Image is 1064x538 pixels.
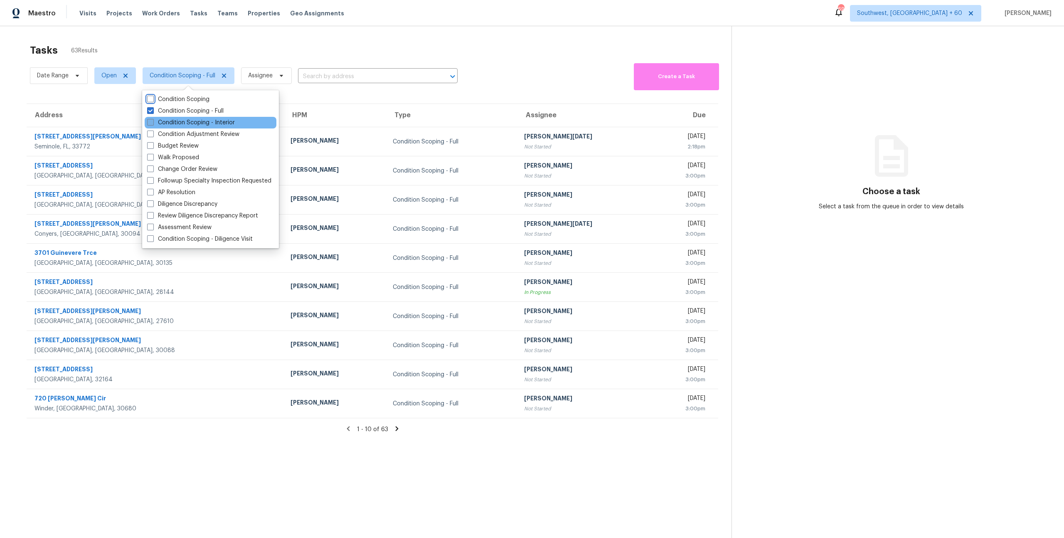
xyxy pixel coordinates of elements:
div: Condition Scoping - Full [393,167,511,175]
div: Not Started [524,405,646,413]
div: [PERSON_NAME] [524,161,646,172]
div: [PERSON_NAME] [291,253,379,263]
div: 3:00pm [659,230,705,238]
label: Change Order Review [147,165,217,173]
div: [DATE] [659,190,705,201]
div: [DATE] [659,220,705,230]
div: [PERSON_NAME] [291,165,379,176]
label: Condition Scoping [147,95,209,104]
div: [GEOGRAPHIC_DATA], [GEOGRAPHIC_DATA], 30157 [34,172,277,180]
div: 3:00pm [659,346,705,355]
div: [STREET_ADDRESS] [34,278,277,288]
div: [PERSON_NAME] [291,282,379,292]
span: Southwest, [GEOGRAPHIC_DATA] + 60 [857,9,962,17]
div: 3:00pm [659,288,705,296]
span: Condition Scoping - Full [150,72,215,80]
label: Followup Specialty Inspection Requested [147,177,271,185]
div: [GEOGRAPHIC_DATA], 32164 [34,375,277,384]
div: Condition Scoping - Full [393,370,511,379]
div: [PERSON_NAME] [291,311,379,321]
button: Create a Task [634,63,719,90]
div: 697 [838,5,844,13]
div: [PERSON_NAME][DATE] [524,132,646,143]
div: [PERSON_NAME] [524,307,646,317]
div: 2:18pm [659,143,705,151]
div: [DATE] [659,307,705,317]
div: [GEOGRAPHIC_DATA], [GEOGRAPHIC_DATA], 28144 [34,288,277,296]
label: Condition Scoping - Diligence Visit [147,235,253,243]
div: [PERSON_NAME] [291,369,379,380]
div: Conyers, [GEOGRAPHIC_DATA], 30094 [34,230,277,238]
div: [PERSON_NAME][DATE] [524,220,646,230]
span: Date Range [37,72,69,80]
label: Condition Adjustment Review [147,130,239,138]
label: Condition Scoping - Interior [147,118,235,127]
div: [PERSON_NAME] [524,278,646,288]
div: Winder, [GEOGRAPHIC_DATA], 30680 [34,405,277,413]
div: [PERSON_NAME] [524,336,646,346]
div: [PERSON_NAME] [291,340,379,350]
div: Not Started [524,317,646,326]
h2: Tasks [30,46,58,54]
div: 720 [PERSON_NAME] Cir [34,394,277,405]
h3: Choose a task [862,188,920,196]
th: Due [653,104,718,127]
div: [PERSON_NAME] [524,365,646,375]
div: [DATE] [659,132,705,143]
label: Condition Scoping - Full [147,107,224,115]
div: [STREET_ADDRESS][PERSON_NAME] [34,336,277,346]
div: Condition Scoping - Full [393,283,511,291]
div: [DATE] [659,365,705,375]
div: [DATE] [659,336,705,346]
div: Condition Scoping - Full [393,400,511,408]
div: [STREET_ADDRESS] [34,190,277,201]
div: Not Started [524,375,646,384]
div: Condition Scoping - Full [393,254,511,262]
div: [STREET_ADDRESS] [34,365,277,375]
div: 3:00pm [659,259,705,267]
span: Create a Task [638,72,715,81]
div: Not Started [524,172,646,180]
div: Not Started [524,230,646,238]
div: Select a task from the queue in order to view details [812,202,971,211]
div: [PERSON_NAME] [291,195,379,205]
div: Not Started [524,201,646,209]
div: [DATE] [659,249,705,259]
div: Not Started [524,346,646,355]
span: Teams [217,9,238,17]
div: In Progress [524,288,646,296]
label: AP Resolution [147,188,195,197]
div: Condition Scoping - Full [393,341,511,350]
th: Assignee [517,104,653,127]
label: Diligence Discrepancy [147,200,217,208]
div: [STREET_ADDRESS][PERSON_NAME] [34,220,277,230]
input: Search by address [298,70,434,83]
div: [STREET_ADDRESS][PERSON_NAME] [34,307,277,317]
th: Type [386,104,517,127]
span: Open [101,72,117,80]
span: Maestro [28,9,56,17]
div: [PERSON_NAME] [524,249,646,259]
div: 3701 Guinevere Trce [34,249,277,259]
div: 3:00pm [659,201,705,209]
span: Visits [79,9,96,17]
div: 3:00pm [659,405,705,413]
span: 63 Results [71,47,98,55]
div: [GEOGRAPHIC_DATA], [GEOGRAPHIC_DATA], 27610 [34,317,277,326]
th: HPM [284,104,386,127]
span: [PERSON_NAME] [1001,9,1052,17]
div: 3:00pm [659,172,705,180]
div: Seminole, FL, 33772 [34,143,277,151]
span: Work Orders [142,9,180,17]
div: 3:00pm [659,317,705,326]
span: Geo Assignments [290,9,344,17]
span: 1 - 10 of 63 [357,427,388,432]
div: Condition Scoping - Full [393,196,511,204]
div: [PERSON_NAME] [291,136,379,147]
div: [GEOGRAPHIC_DATA], [GEOGRAPHIC_DATA], 30135 [34,259,277,267]
label: Review Diligence Discrepancy Report [147,212,258,220]
button: Open [447,71,458,82]
div: [DATE] [659,278,705,288]
div: 3:00pm [659,375,705,384]
span: Properties [248,9,280,17]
